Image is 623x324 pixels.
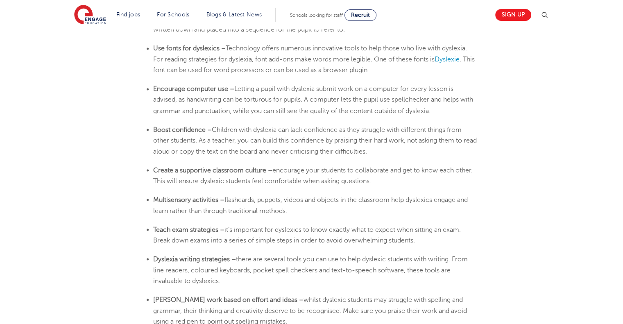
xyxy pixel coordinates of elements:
[153,45,467,63] span: Technology offers numerous innovative tools to help those who live with dyslexia. For reading str...
[206,11,262,18] a: Blogs & Latest News
[157,11,189,18] a: For Schools
[153,85,228,93] b: Encourage computer use
[153,126,477,155] span: Children with dyslexia can lack confidence as they struggle with different things from other stud...
[153,196,468,214] span: flashcards, puppets, videos and objects in the classroom help dyslexics engage and learn rather t...
[153,196,224,203] b: Multisensory activities –
[153,126,212,133] b: Boost confidence –
[153,45,226,52] b: Use fonts for dyslexics –
[230,85,234,93] b: –
[153,255,236,263] b: Dyslexia writing strategies –
[153,85,473,114] span: Letting a pupil with dyslexia submit work on a computer for every lesson is advised, as handwriti...
[153,56,475,74] span: . This font can be used for word processors or can be used as a browser plugin
[290,12,343,18] span: Schools looking for staff
[153,166,473,184] span: encourage your students to collaborate and get to know each other. This will ensure dyslexic stud...
[153,255,468,284] span: there are several tools you can use to help dyslexic students with writing. From line readers, co...
[153,226,461,244] span: it’s important for dyslexics to know exactly what to expect when sitting an exam. Break down exam...
[153,296,304,303] b: [PERSON_NAME] work based on effort and ideas –
[116,11,140,18] a: Find jobs
[153,226,224,233] b: Teach exam strategies –
[344,9,376,21] a: Recruit
[435,56,460,63] a: Dyslexie
[495,9,531,21] a: Sign up
[74,5,106,25] img: Engage Education
[153,166,272,174] b: Create a supportive classroom culture –
[351,12,370,18] span: Recruit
